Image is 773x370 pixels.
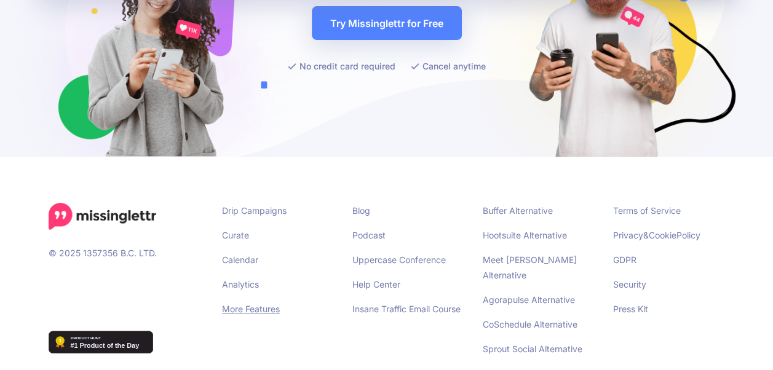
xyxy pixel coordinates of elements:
[352,279,400,289] a: Help Center
[222,205,287,216] a: Drip Campaigns
[483,319,577,329] a: CoSchedule Alternative
[352,304,461,314] a: Insane Traffic Email Course
[288,58,395,74] li: No credit card required
[483,205,553,216] a: Buffer Alternative
[483,254,577,280] a: Meet [PERSON_NAME] Alternative
[352,230,386,240] a: Podcast
[483,230,567,240] a: Hootsuite Alternative
[483,294,575,305] a: Agorapulse Alternative
[312,6,462,40] a: Try Missinglettr for Free
[483,344,582,354] a: Sprout Social Alternative
[352,205,370,216] a: Blog
[222,304,280,314] a: More Features
[411,58,486,74] li: Cancel anytime
[352,254,446,265] a: Uppercase Conference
